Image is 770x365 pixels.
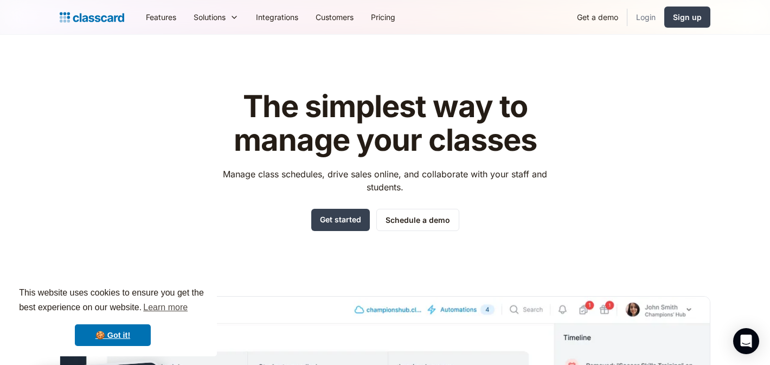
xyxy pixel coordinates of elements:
a: Schedule a demo [376,209,459,231]
div: Open Intercom Messenger [733,328,759,354]
a: Get started [311,209,370,231]
a: Integrations [247,5,307,29]
div: cookieconsent [9,276,217,356]
a: Get a demo [568,5,627,29]
a: Sign up [664,7,710,28]
a: Customers [307,5,362,29]
a: dismiss cookie message [75,324,151,346]
a: Login [627,5,664,29]
a: Features [137,5,185,29]
a: learn more about cookies [142,299,189,316]
span: This website uses cookies to ensure you get the best experience on our website. [19,286,207,316]
div: Sign up [673,11,702,23]
div: Solutions [194,11,226,23]
a: Logo [60,10,124,25]
p: Manage class schedules, drive sales online, and collaborate with your staff and students. [213,168,557,194]
a: Pricing [362,5,404,29]
h1: The simplest way to manage your classes [213,90,557,157]
div: Solutions [185,5,247,29]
